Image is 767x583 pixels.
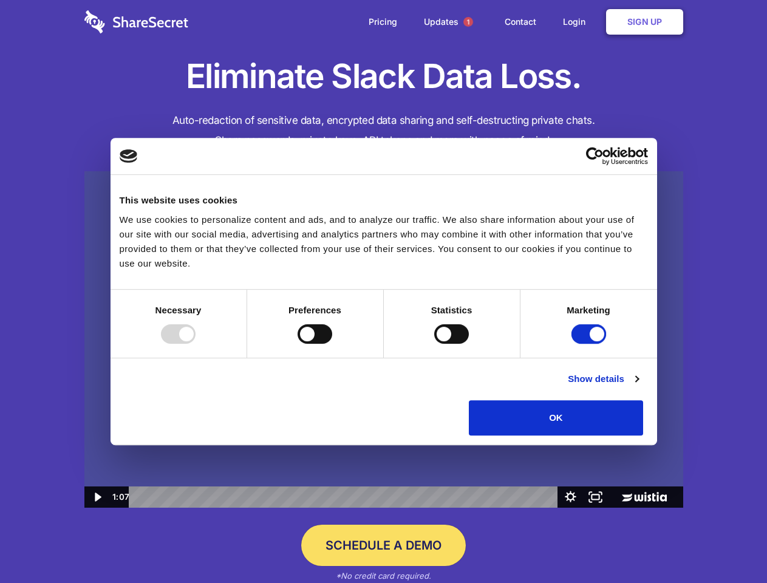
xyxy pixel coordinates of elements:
[558,486,583,508] button: Show settings menu
[120,193,648,208] div: This website uses cookies
[469,400,643,435] button: OK
[155,305,202,315] strong: Necessary
[84,10,188,33] img: logo-wordmark-white-trans-d4663122ce5f474addd5e946df7df03e33cb6a1c49d2221995e7729f52c070b2.svg
[606,9,683,35] a: Sign Up
[356,3,409,41] a: Pricing
[301,525,466,566] a: Schedule a Demo
[84,111,683,151] h4: Auto-redaction of sensitive data, encrypted data sharing and self-destructing private chats. Shar...
[84,55,683,98] h1: Eliminate Slack Data Loss.
[120,149,138,163] img: logo
[568,372,638,386] a: Show details
[84,171,683,508] img: Sharesecret
[431,305,472,315] strong: Statistics
[288,305,341,315] strong: Preferences
[706,522,752,568] iframe: Drift Widget Chat Controller
[120,213,648,271] div: We use cookies to personalize content and ads, and to analyze our traffic. We also share informat...
[336,571,431,581] em: *No credit card required.
[542,147,648,165] a: Usercentrics Cookiebot - opens in a new window
[463,17,473,27] span: 1
[567,305,610,315] strong: Marketing
[138,486,552,508] div: Playbar
[583,486,608,508] button: Fullscreen
[493,3,548,41] a: Contact
[608,486,683,508] a: Wistia Logo -- Learn More
[551,3,604,41] a: Login
[84,486,109,508] button: Play Video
